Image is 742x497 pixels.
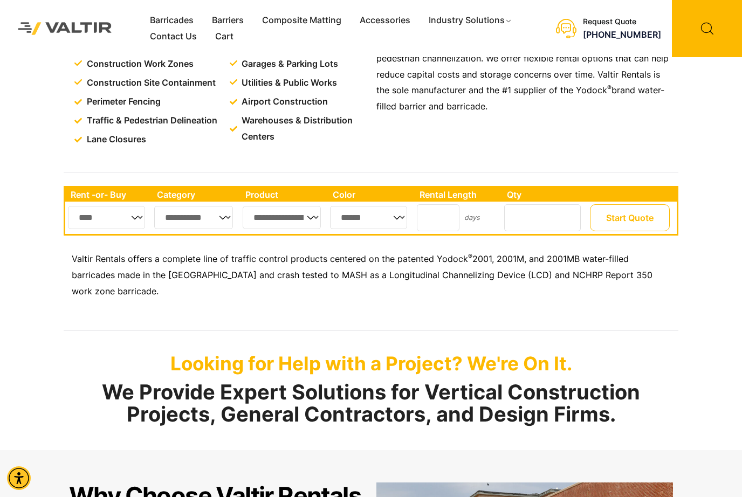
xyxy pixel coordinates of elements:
[152,188,240,202] th: Category
[64,352,678,375] p: Looking for Help with a Project? We're On It.
[464,213,480,222] small: days
[420,12,521,29] a: Industry Solutions
[84,56,194,72] span: Construction Work Zones
[65,188,152,202] th: Rent -or- Buy
[203,12,253,29] a: Barriers
[68,206,145,229] select: Single select
[239,56,338,72] span: Garages & Parking Lots
[414,188,501,202] th: Rental Length
[72,253,468,264] span: Valtir Rentals offers a complete line of traffic control products centered on the patented Yodock
[239,113,368,145] span: Warehouses & Distribution Centers
[243,206,321,229] select: Single select
[590,204,670,231] button: Start Quote
[8,12,122,45] img: Valtir Rentals
[501,188,587,202] th: Qty
[84,132,146,148] span: Lane Closures
[351,12,420,29] a: Accessories
[206,29,243,45] a: Cart
[583,29,661,40] a: call (888) 496-3625
[239,94,328,110] span: Airport Construction
[84,113,217,129] span: Traffic & Pedestrian Delineation
[376,2,673,115] p: Valtir’s water-filled barricades can be assembled to meet various construction site needs, includ...
[583,17,661,26] div: Request Quote
[253,12,351,29] a: Composite Matting
[154,206,233,229] select: Single select
[468,252,472,260] sup: ®
[327,188,414,202] th: Color
[240,188,328,202] th: Product
[417,204,459,231] input: Number
[7,466,31,490] div: Accessibility Menu
[330,206,407,229] select: Single select
[72,253,652,296] span: 2001, 2001M, and 2001MB water-filled barricades made in the [GEOGRAPHIC_DATA] and crash tested to...
[84,94,161,110] span: Perimeter Fencing
[84,75,216,91] span: Construction Site Containment
[239,75,337,91] span: Utilities & Public Works
[141,29,206,45] a: Contact Us
[64,381,678,426] h2: We Provide Expert Solutions for Vertical Construction Projects, General Contractors, and Design F...
[504,204,581,231] input: Number
[607,84,612,92] sup: ®
[141,12,203,29] a: Barricades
